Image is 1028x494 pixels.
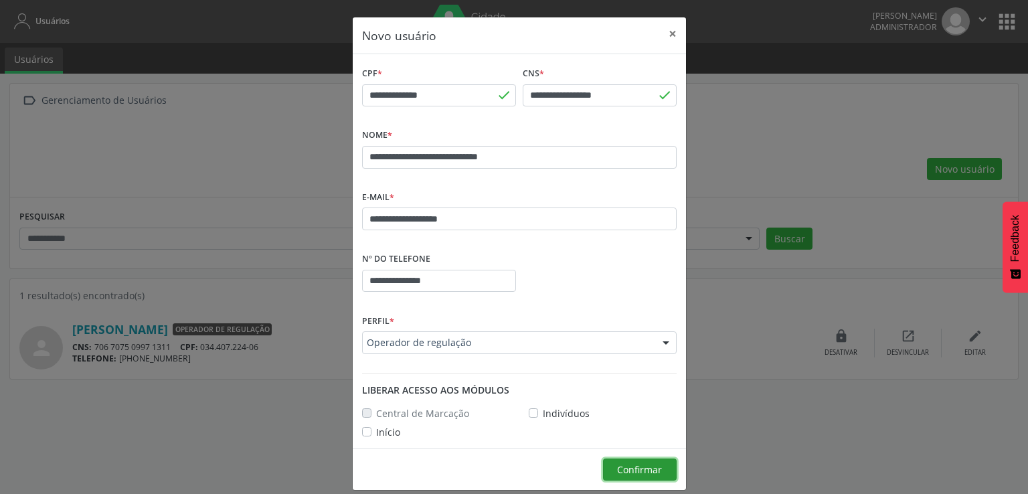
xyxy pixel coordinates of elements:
label: Perfil [362,311,394,331]
div: Liberar acesso aos módulos [362,383,677,397]
span: Operador de regulação [367,336,649,349]
label: Indivíduos [543,406,590,420]
span: done [657,88,672,102]
label: CPF [362,64,382,84]
span: Confirmar [617,463,662,476]
span: done [497,88,511,102]
button: Feedback - Mostrar pesquisa [1003,201,1028,293]
button: Close [659,17,686,50]
label: CNS [523,64,544,84]
label: Nº do Telefone [362,249,430,270]
label: Nome [362,125,392,146]
label: E-mail [362,187,394,208]
button: Confirmar [603,459,677,481]
label: Início [376,425,400,439]
span: Feedback [1009,215,1021,262]
label: Central de Marcação [376,406,469,420]
h5: Novo usuário [362,27,436,44]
